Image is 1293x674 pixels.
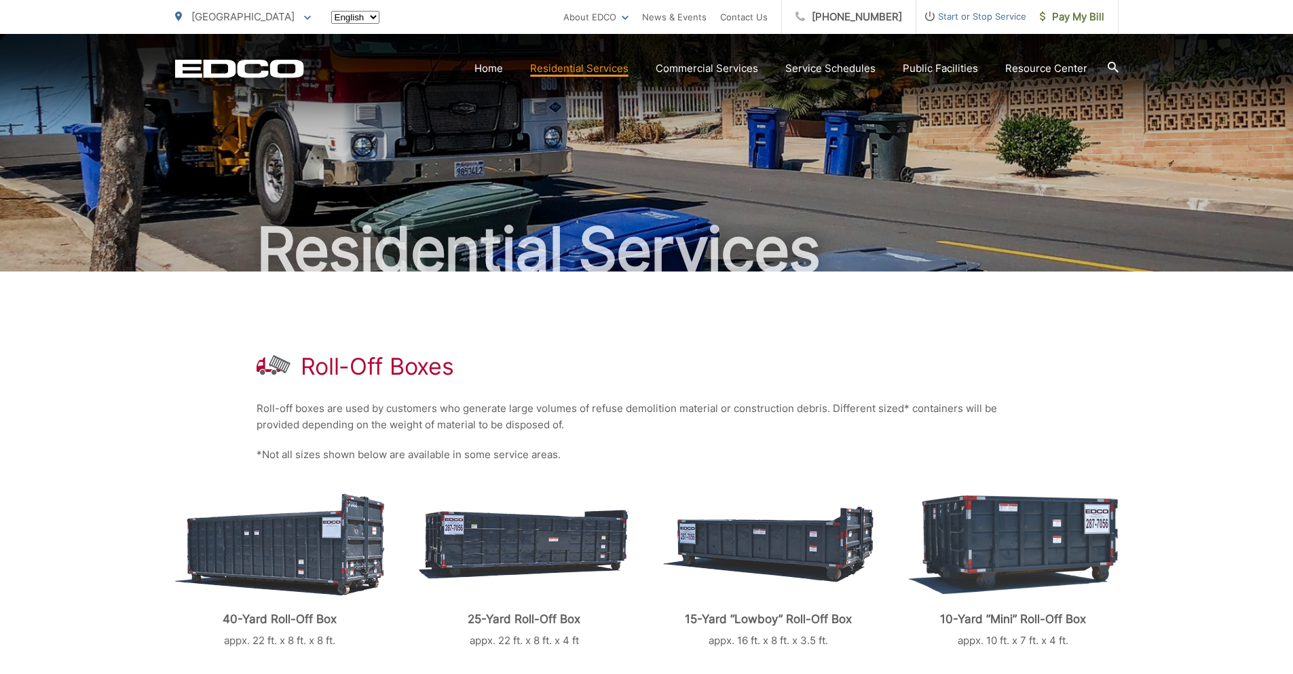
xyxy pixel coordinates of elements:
[191,10,295,23] span: [GEOGRAPHIC_DATA]
[419,612,629,626] p: 25-Yard Roll-Off Box
[642,9,707,25] a: News & Events
[331,11,379,24] select: Select a language
[563,9,629,25] a: About EDCO
[903,60,978,77] a: Public Facilities
[175,493,385,596] img: roll-off-40-yard.png
[419,633,629,649] p: appx. 22 ft. x 8 ft. x 4 ft
[419,510,629,579] img: roll-off-25-yard.png
[1005,60,1087,77] a: Resource Center
[663,633,874,649] p: appx. 16 ft. x 8 ft. x 3.5 ft.
[663,612,874,626] p: 15-Yard “Lowboy” Roll-Off Box
[785,60,876,77] a: Service Schedules
[656,60,758,77] a: Commercial Services
[257,447,1037,463] p: *Not all sizes shown below are available in some service areas.
[663,506,874,582] img: roll-off-lowboy.png
[257,400,1037,433] p: Roll-off boxes are used by customers who generate large volumes of refuse demolition material or ...
[530,60,629,77] a: Residential Services
[175,59,304,78] a: EDCD logo. Return to the homepage.
[175,633,386,649] p: appx. 22 ft. x 8 ft. x 8 ft.
[175,216,1119,284] h2: Residential Services
[908,495,1118,595] img: roll-off-mini.png
[175,612,386,626] p: 40-Yard Roll-Off Box
[907,612,1118,626] p: 10-Yard “Mini” Roll-Off Box
[301,353,454,380] h1: Roll-Off Boxes
[1040,9,1104,25] span: Pay My Bill
[474,60,503,77] a: Home
[907,633,1118,649] p: appx. 10 ft. x 7 ft. x 4 ft.
[720,9,768,25] a: Contact Us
